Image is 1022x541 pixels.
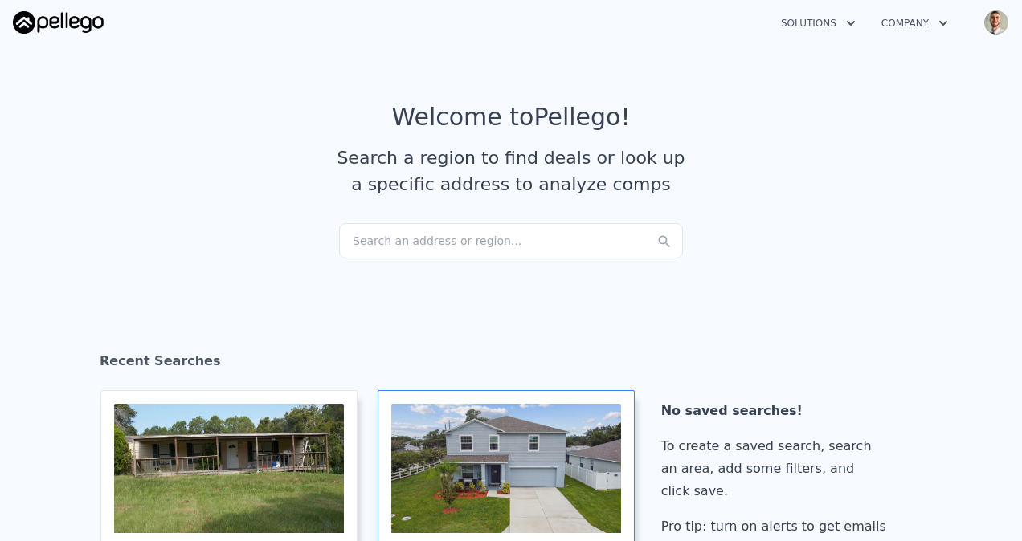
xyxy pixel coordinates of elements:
[331,144,691,197] div: Search a region to find deals or look up a specific address to analyze comps
[339,223,683,258] div: Search an address or region...
[983,10,1009,35] img: avatar
[13,11,104,34] img: Pellego
[100,339,922,390] div: Recent Searches
[869,9,961,38] button: Company
[768,9,869,38] button: Solutions
[661,435,893,502] div: To create a saved search, search an area, add some filters, and click save.
[661,400,893,422] div: No saved searches!
[392,103,631,132] div: Welcome to Pellego !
